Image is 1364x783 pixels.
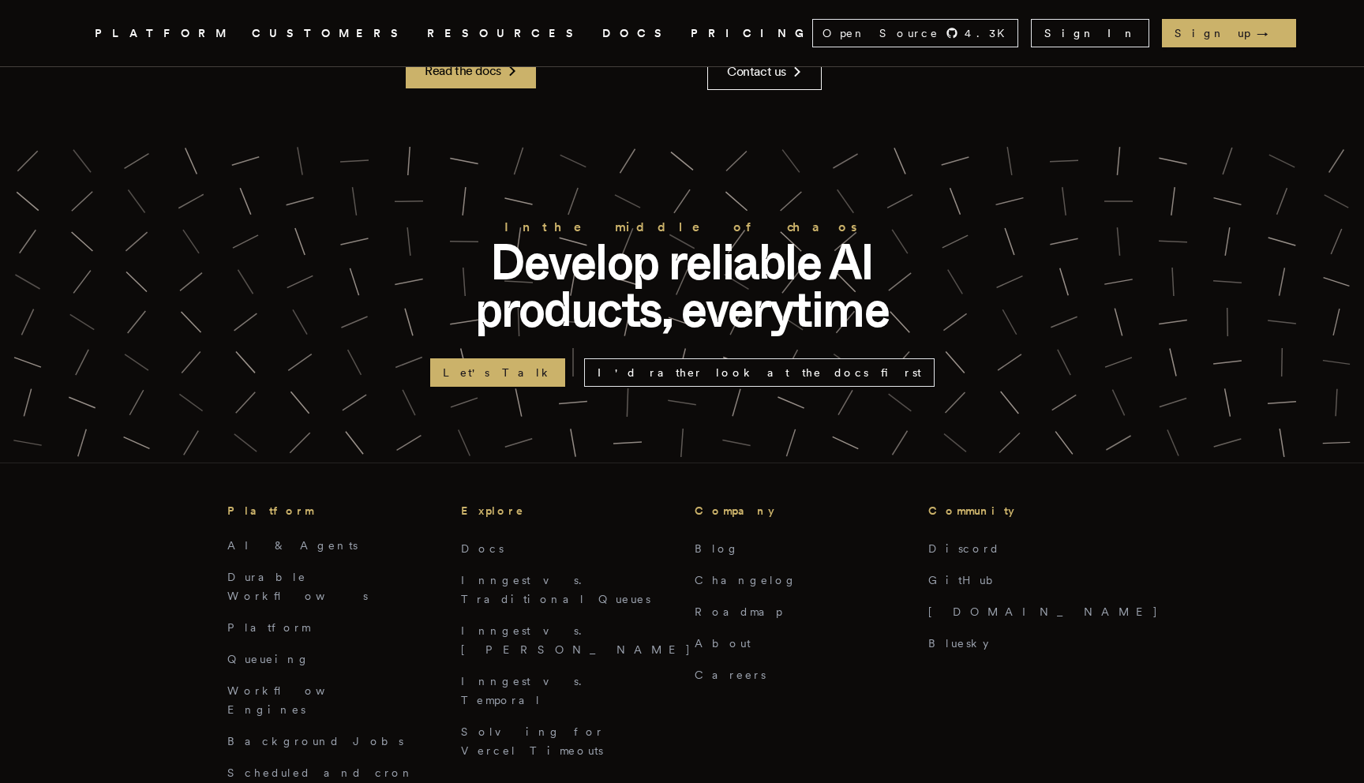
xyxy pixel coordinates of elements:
a: Roadmap [695,605,782,618]
a: Changelog [695,574,797,586]
a: Read the docs [406,54,536,88]
a: [DOMAIN_NAME] [928,605,1159,618]
a: Let's Talk [430,358,565,387]
a: Sign In [1031,19,1149,47]
a: AI & Agents [227,539,358,552]
a: Solving for Vercel Timeouts [461,725,604,757]
a: Queueing [227,653,310,665]
a: Inngest vs. [PERSON_NAME] [461,624,691,656]
h2: In the middle of chaos [429,216,935,238]
a: GitHub [928,574,1003,586]
a: Inngest vs. Traditional Queues [461,574,650,605]
a: DOCS [602,24,672,43]
h3: Explore [461,501,669,520]
a: Platform [227,621,310,634]
h3: Company [695,501,903,520]
a: Background Jobs [227,735,403,747]
span: → [1257,25,1283,41]
h3: Platform [227,501,436,520]
a: Bluesky [928,637,988,650]
button: RESOURCES [427,24,583,43]
a: Careers [695,669,766,681]
a: I'd rather look at the docs first [584,358,935,387]
a: Workflow Engines [227,684,363,716]
h3: Community [928,501,1137,520]
a: Durable Workflows [227,571,368,602]
a: Contact us [707,54,822,90]
a: CUSTOMERS [252,24,408,43]
a: PRICING [691,24,812,43]
a: Sign up [1162,19,1296,47]
p: Develop reliable AI products, everytime [429,238,935,333]
a: Blog [695,542,740,555]
button: PLATFORM [95,24,233,43]
a: Inngest vs. Temporal [461,675,591,706]
span: Open Source [823,25,939,41]
a: Docs [461,542,504,555]
a: About [695,637,751,650]
span: 4.3 K [965,25,1014,41]
a: Discord [928,542,1000,555]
